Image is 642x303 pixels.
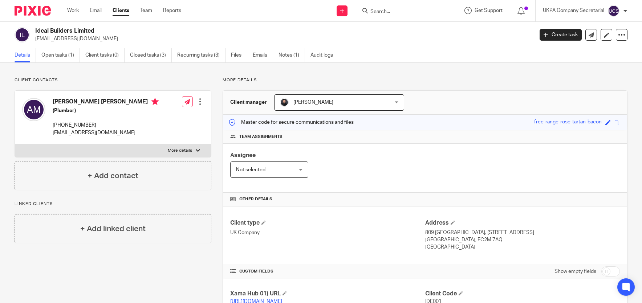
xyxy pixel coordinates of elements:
span: [PERSON_NAME] [293,100,333,105]
a: Create task [540,29,582,41]
p: UKPA Company Secretarial [543,7,604,14]
p: [PHONE_NUMBER] [53,122,159,129]
img: My%20Photo.jpg [280,98,289,107]
span: Not selected [236,167,265,172]
span: Get Support [475,8,503,13]
i: Primary [151,98,159,105]
p: Master code for secure communications and files [228,119,354,126]
h4: + Add contact [88,170,138,181]
a: Reports [163,7,181,14]
p: [EMAIL_ADDRESS][DOMAIN_NAME] [53,129,159,136]
p: Client contacts [15,77,211,83]
p: More details [168,148,192,153]
a: Files [231,48,247,62]
span: Other details [239,196,272,202]
h3: Client manager [230,99,267,106]
h4: Client type [230,219,425,227]
a: Emails [253,48,273,62]
a: Open tasks (1) [41,48,80,62]
a: Notes (1) [279,48,305,62]
p: UK Company [230,229,425,236]
h4: Address [425,219,620,227]
img: svg%3E [608,5,619,17]
h4: Xama Hub 01) URL [230,290,425,298]
img: svg%3E [15,27,30,42]
a: Recurring tasks (3) [177,48,225,62]
a: Email [90,7,102,14]
a: Team [140,7,152,14]
h4: CUSTOM FIELDS [230,269,425,274]
p: Linked clients [15,201,211,207]
img: svg%3E [22,98,45,121]
h4: + Add linked client [80,223,146,234]
a: Details [15,48,36,62]
label: Show empty fields [554,268,596,275]
img: Pixie [15,6,51,16]
a: Clients [113,7,129,14]
span: Assignee [230,152,256,158]
p: More details [223,77,627,83]
p: [EMAIL_ADDRESS][DOMAIN_NAME] [35,35,529,42]
input: Search [370,9,435,15]
p: 809 [GEOGRAPHIC_DATA], [STREET_ADDRESS] [425,229,620,236]
a: Audit logs [310,48,338,62]
h5: (Plumber) [53,107,159,114]
a: Client tasks (0) [85,48,125,62]
a: Closed tasks (3) [130,48,172,62]
h4: [PERSON_NAME] [PERSON_NAME] [53,98,159,107]
div: free-range-rose-tartan-bacon [534,118,602,127]
p: [GEOGRAPHIC_DATA], EC2M 7AQ [425,236,620,243]
h4: Client Code [425,290,620,298]
h2: Ideal Builders Limited [35,27,430,35]
a: Work [67,7,79,14]
p: [GEOGRAPHIC_DATA] [425,243,620,251]
span: Team assignments [239,134,283,140]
